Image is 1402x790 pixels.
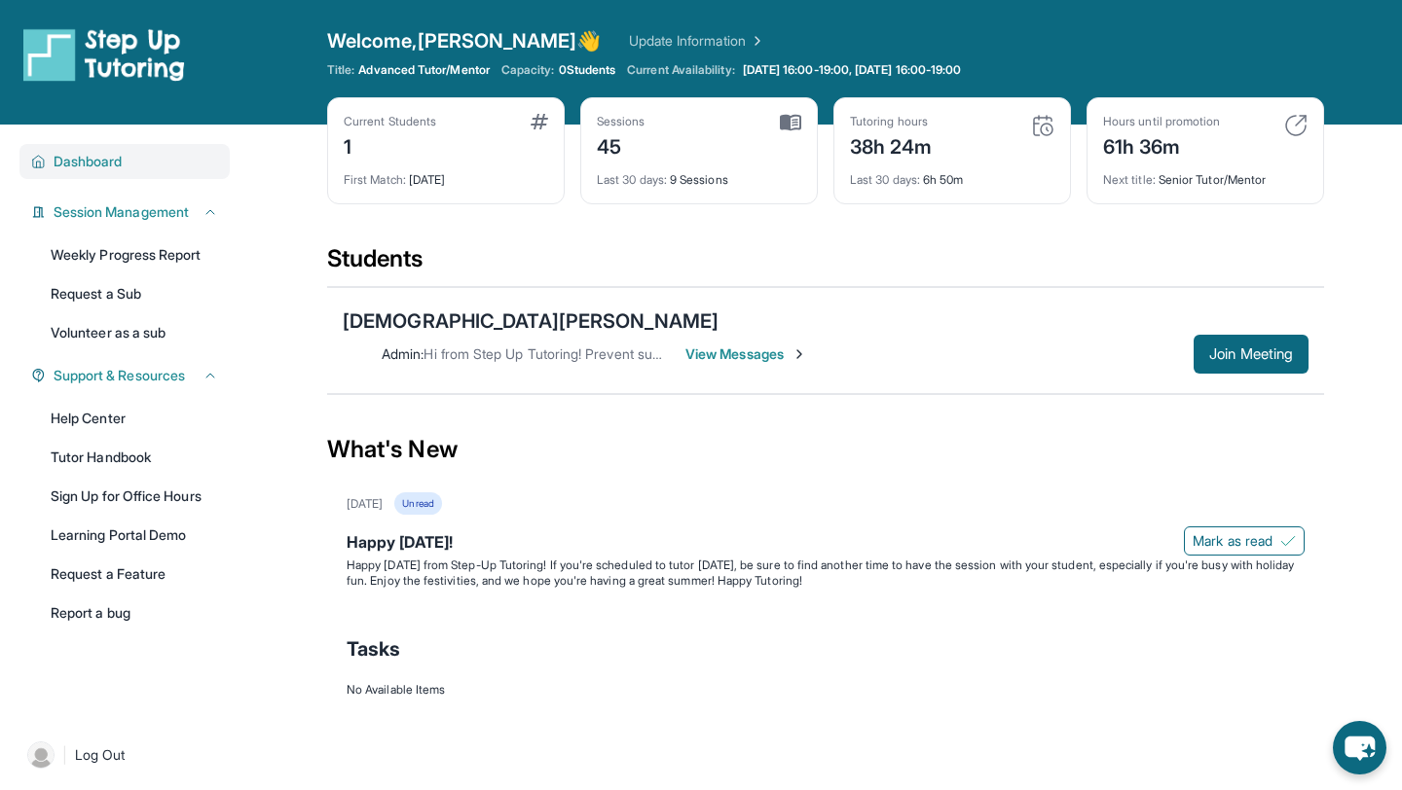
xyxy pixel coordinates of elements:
span: | [62,743,67,767]
span: Session Management [54,202,189,222]
a: Report a bug [39,595,230,630]
span: Tasks [347,635,400,663]
button: Support & Resources [46,366,218,385]
div: No Available Items [347,682,1305,698]
span: Last 30 days : [597,172,667,187]
span: Welcome, [PERSON_NAME] 👋 [327,27,602,54]
span: [DATE] 16:00-19:00, [DATE] 16:00-19:00 [743,62,962,78]
a: Volunteer as a sub [39,315,230,350]
div: 45 [597,129,646,161]
button: Session Management [46,202,218,222]
div: 6h 50m [850,161,1054,188]
a: Help Center [39,401,230,436]
span: View Messages [685,344,807,364]
span: 0 Students [559,62,616,78]
span: Last 30 days : [850,172,920,187]
img: Chevron Right [746,31,765,51]
button: Dashboard [46,152,218,171]
a: Request a Sub [39,276,230,311]
a: Weekly Progress Report [39,237,230,272]
span: Current Availability: [627,62,734,78]
div: [DATE] [344,161,548,188]
img: card [531,114,548,129]
div: 61h 36m [1103,129,1220,161]
a: Sign Up for Office Hours [39,479,230,514]
img: card [1031,114,1054,137]
span: Support & Resources [54,366,185,385]
span: Mark as read [1193,531,1273,551]
a: Request a Feature [39,557,230,592]
button: chat-button [1333,721,1386,774]
img: logo [23,27,185,82]
button: Join Meeting [1194,335,1309,374]
img: Mark as read [1280,533,1296,549]
span: First Match : [344,172,406,187]
p: Happy [DATE] from Step-Up Tutoring! If you're scheduled to tutor [DATE], be sure to find another ... [347,557,1305,589]
div: Senior Tutor/Mentor [1103,161,1308,188]
a: [DATE] 16:00-19:00, [DATE] 16:00-19:00 [739,62,966,78]
div: Unread [394,492,441,515]
span: Log Out [75,745,126,765]
a: Tutor Handbook [39,440,230,475]
img: Chevron-Right [792,346,807,362]
a: Update Information [629,31,765,51]
img: card [780,114,801,131]
div: Students [327,243,1324,286]
div: Hours until promotion [1103,114,1220,129]
span: Dashboard [54,152,123,171]
span: Admin : [382,345,424,362]
span: Next title : [1103,172,1156,187]
div: Happy [DATE]! [347,530,1305,557]
button: Mark as read [1184,526,1305,556]
div: 9 Sessions [597,161,801,188]
div: [DEMOGRAPHIC_DATA][PERSON_NAME] [343,307,719,335]
span: Advanced Tutor/Mentor [358,62,489,78]
div: Current Students [344,114,436,129]
div: 38h 24m [850,129,933,161]
span: Capacity: [501,62,555,78]
a: |Log Out [19,734,230,776]
span: Title: [327,62,354,78]
div: 1 [344,129,436,161]
a: Learning Portal Demo [39,518,230,553]
div: Tutoring hours [850,114,933,129]
span: Join Meeting [1209,348,1293,360]
img: user-img [27,741,55,769]
div: What's New [327,407,1324,492]
div: Sessions [597,114,646,129]
img: card [1284,114,1308,137]
div: [DATE] [347,496,383,512]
